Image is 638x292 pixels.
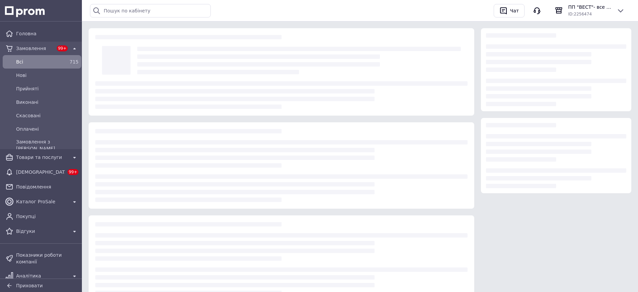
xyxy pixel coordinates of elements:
[90,4,211,17] input: Пошук по кабінету
[16,183,79,190] span: Повідомлення
[69,59,79,65] span: 715
[16,273,68,279] span: Аналітика
[16,30,79,37] span: Головна
[16,228,68,235] span: Відгуки
[16,99,79,106] span: Виконані
[16,252,79,265] span: Показники роботи компанії
[16,72,79,79] span: Нові
[16,213,79,220] span: Покупці
[16,58,65,65] span: Всi
[16,138,79,152] span: Замовлення з [PERSON_NAME]
[16,198,68,205] span: Каталог ProSale
[568,12,592,16] span: ID: 2256474
[16,85,79,92] span: Прийняті
[67,169,79,175] span: 99+
[16,154,68,161] span: Товари та послуги
[509,6,520,16] div: Чат
[57,45,68,51] span: 99+
[568,4,611,10] span: ПП "ВЕСТ"- все для зварки, спецодяг та взуття, пожежна безпека, покрівельні матеріали.
[16,169,65,175] span: [DEMOGRAPHIC_DATA]
[494,4,525,17] button: Чат
[16,126,79,132] span: Оплачені
[16,45,54,52] span: Замовлення
[16,112,79,119] span: Скасовані
[16,283,43,288] span: Приховати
